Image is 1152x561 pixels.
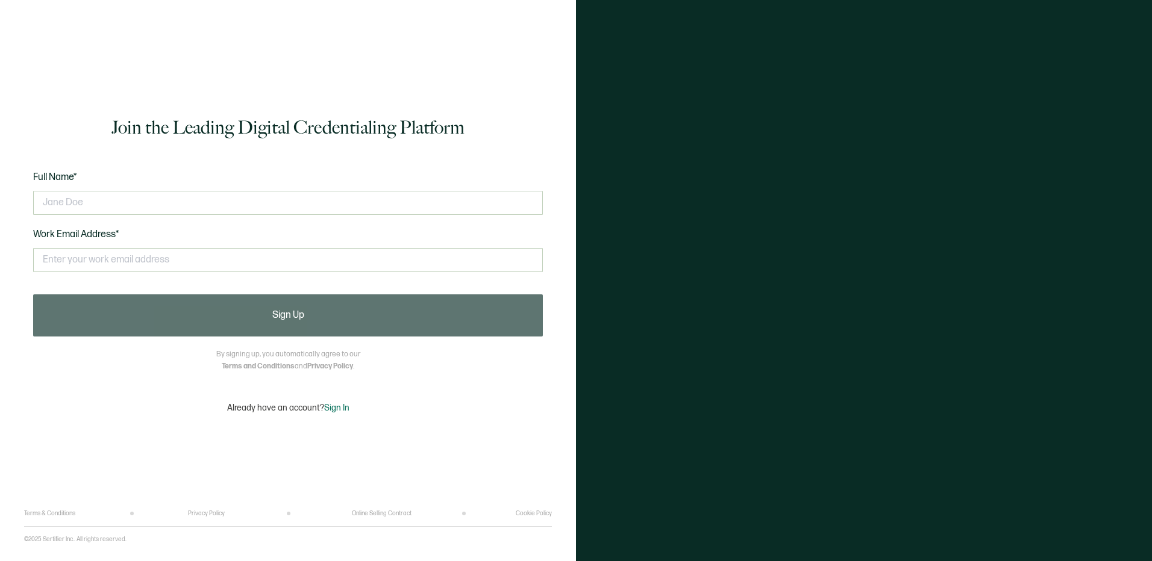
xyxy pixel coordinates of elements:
[272,311,304,320] span: Sign Up
[24,536,127,543] p: ©2025 Sertifier Inc.. All rights reserved.
[33,172,77,183] span: Full Name*
[24,510,75,517] a: Terms & Conditions
[352,510,412,517] a: Online Selling Contract
[307,362,353,371] a: Privacy Policy
[33,248,543,272] input: Enter your work email address
[516,510,552,517] a: Cookie Policy
[222,362,295,371] a: Terms and Conditions
[324,403,349,413] span: Sign In
[216,349,360,373] p: By signing up, you automatically agree to our and .
[227,403,349,413] p: Already have an account?
[33,229,119,240] span: Work Email Address*
[33,191,543,215] input: Jane Doe
[111,116,465,140] h1: Join the Leading Digital Credentialing Platform
[33,294,543,336] button: Sign Up
[188,510,225,517] a: Privacy Policy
